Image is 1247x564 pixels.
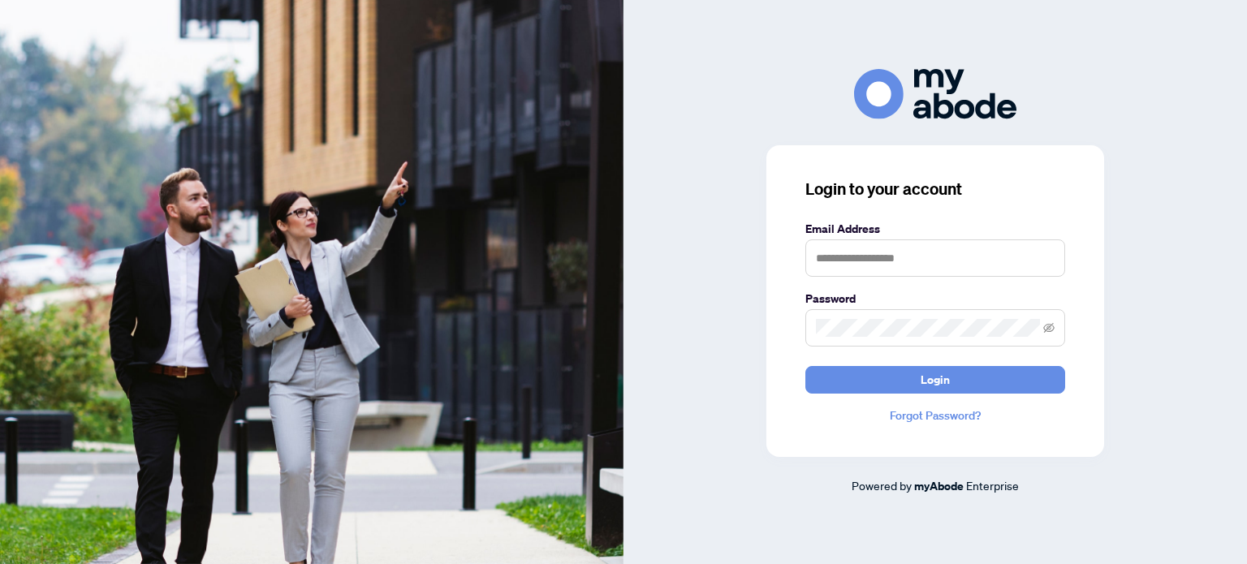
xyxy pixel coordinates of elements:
[854,69,1016,118] img: ma-logo
[914,477,964,495] a: myAbode
[966,478,1019,493] span: Enterprise
[921,367,950,393] span: Login
[1043,322,1055,334] span: eye-invisible
[852,478,912,493] span: Powered by
[805,366,1065,394] button: Login
[805,178,1065,200] h3: Login to your account
[805,220,1065,238] label: Email Address
[805,407,1065,424] a: Forgot Password?
[805,290,1065,308] label: Password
